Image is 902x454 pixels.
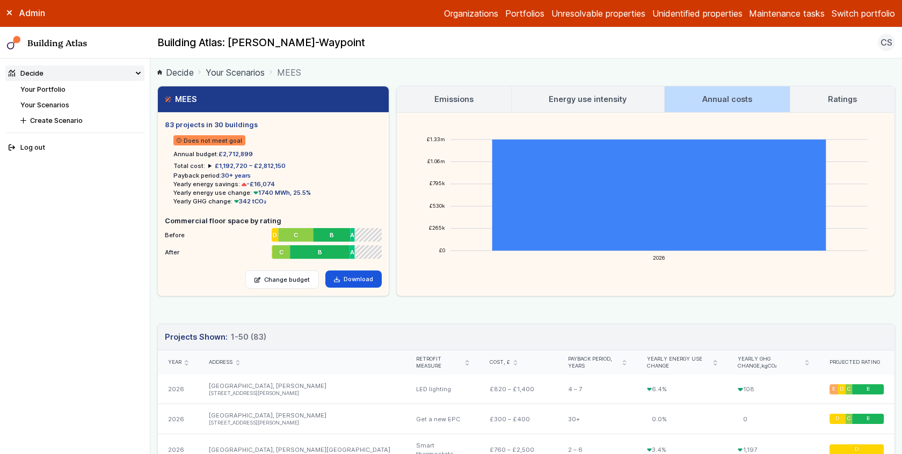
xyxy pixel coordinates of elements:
[209,390,395,397] li: [STREET_ADDRESS][PERSON_NAME]
[568,356,620,370] span: Payback period, years
[416,356,462,370] span: Retrofit measure
[835,415,839,422] span: D
[157,66,194,79] a: Decide
[252,189,311,196] span: 1740 MWh, 25.5%
[158,375,199,404] div: 2026
[157,36,365,50] h2: Building Atlas: [PERSON_NAME]-Waypoint
[828,93,857,105] h3: Ratings
[847,415,850,422] span: C
[427,158,445,164] text: £1.06m
[245,270,319,289] a: Change budget
[20,101,69,109] a: Your Scenarios
[444,7,498,20] a: Organizations
[158,404,199,434] div: 2026
[231,331,266,343] span: 1-50 (83)
[215,162,286,170] span: £1,192,720 – £2,812,150
[173,171,382,180] li: Payback period:
[20,85,66,93] a: Your Portfolio
[277,66,301,79] span: MEES
[702,93,752,105] h3: Annual costs
[558,375,637,404] div: 4 – 7
[294,231,298,239] span: C
[653,255,665,261] text: 2026
[5,65,145,81] summary: Decide
[434,93,474,105] h3: Emissions
[647,356,710,370] span: Yearly energy use change
[165,120,382,130] h5: 83 projects in 30 buildings
[665,86,790,112] a: Annual costs
[206,66,265,79] a: Your Scenarios
[273,231,278,239] span: D
[761,363,777,369] span: kgCO₂
[406,404,479,434] div: Get a new EPC
[832,7,895,20] button: Switch portfolio
[749,7,825,20] a: Maintenance tasks
[878,34,895,51] button: CS
[330,231,334,239] span: B
[219,150,253,158] span: £2,712,899
[637,404,728,434] div: 0.0%
[430,203,445,209] text: £530k
[165,331,266,343] h3: Projects Shown:
[551,7,645,20] a: Unresolvable properties
[209,382,395,397] a: [GEOGRAPHIC_DATA], [PERSON_NAME] [STREET_ADDRESS][PERSON_NAME]
[512,86,665,112] a: Energy use intensity
[279,248,283,257] span: C
[9,68,43,78] div: Decide
[881,36,892,49] span: CS
[867,415,870,422] span: B
[397,86,511,112] a: Emissions
[232,197,267,205] span: 342 tCO₂
[165,216,382,226] h5: Commercial floor space by rating
[832,386,835,393] span: E
[209,420,395,427] li: [STREET_ADDRESS][PERSON_NAME]
[173,197,382,206] li: Yearly GHG change:
[490,359,510,366] span: Cost, £
[173,135,246,145] span: Does not meet goal
[168,359,181,366] span: Year
[240,180,275,188] span: -£16,074
[350,231,354,239] span: A
[637,375,728,404] div: 6.4%
[652,7,743,20] a: Unidentified properties
[790,86,894,112] a: Ratings
[728,375,819,404] div: 108
[738,356,802,370] span: Yearly GHG change,
[209,446,390,453] a: [GEOGRAPHIC_DATA], [PERSON_NAME][GEOGRAPHIC_DATA]
[867,386,870,393] span: B
[728,404,819,434] div: 0
[840,386,843,393] span: D
[479,404,558,434] div: £300 – £400
[318,248,322,257] span: B
[558,404,637,434] div: 30+
[427,136,445,142] text: £1.33m
[479,375,558,404] div: £820 – £1,400
[173,188,382,197] li: Yearly energy use change:
[430,180,445,186] text: £795k
[173,180,382,188] li: Yearly energy savings:
[173,150,382,158] li: Annual budget:
[429,225,445,231] text: £265k
[830,359,884,366] div: Projected rating
[855,446,859,453] span: D
[165,243,382,257] li: After
[5,140,145,156] button: Log out
[549,93,627,105] h3: Energy use intensity
[505,7,544,20] a: Portfolios
[406,375,479,404] div: LED lighting
[209,412,395,427] a: [GEOGRAPHIC_DATA], [PERSON_NAME] [STREET_ADDRESS][PERSON_NAME]
[7,36,21,50] img: main-0bbd2752.svg
[221,172,251,179] span: 30+ years
[165,93,197,105] h3: MEES
[350,248,354,257] span: A
[209,359,232,366] span: Address
[165,226,382,240] li: Before
[847,386,850,393] span: C
[208,162,286,170] summary: £1,192,720 – £2,812,150
[173,162,205,170] h6: Total cost:
[17,113,144,128] button: Create Scenario
[325,270,382,288] a: Download
[439,247,445,253] text: £0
